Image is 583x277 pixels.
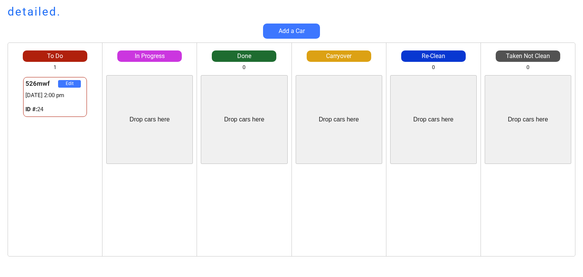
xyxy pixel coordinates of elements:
div: Drop cars here [508,115,548,124]
div: Re-Clean [401,52,466,60]
div: 24 [25,105,85,113]
strong: ID #: [25,106,37,113]
div: To Do [23,52,87,60]
div: Carryover [307,52,371,60]
div: 0 [432,64,435,71]
h1: detailed. [8,4,61,20]
div: 526mwf [25,79,58,88]
div: In Progress [117,52,182,60]
div: [DATE] 2:00 pm [25,91,85,99]
button: Edit [58,80,81,88]
div: 0 [243,64,246,71]
div: Drop cars here [319,115,359,124]
div: Drop cars here [413,115,454,124]
div: Drop cars here [224,115,265,124]
div: 0 [526,64,529,71]
div: 1 [54,64,57,71]
div: Drop cars here [129,115,170,124]
div: Done [212,52,276,60]
button: Add a Car [263,24,320,39]
div: Taken Not Clean [496,52,560,60]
